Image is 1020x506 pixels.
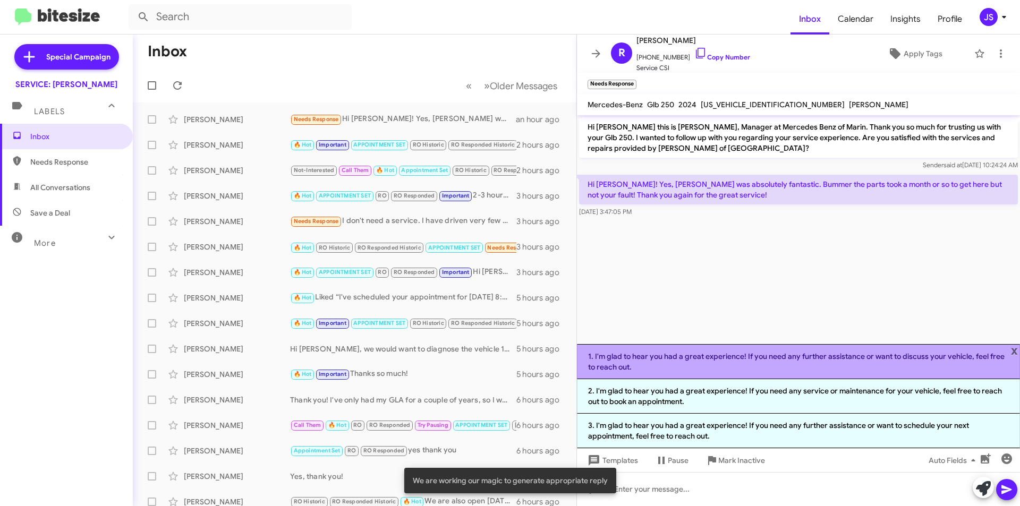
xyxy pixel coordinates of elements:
[668,451,688,470] span: Pause
[516,394,568,405] div: 6 hours ago
[413,475,608,486] span: We are working our magic to generate appropriate reply
[294,192,312,199] span: 🔥 Hot
[184,445,290,456] div: [PERSON_NAME]
[490,80,557,92] span: Older Messages
[378,192,386,199] span: RO
[30,131,121,142] span: Inbox
[401,167,448,174] span: Appointment Set
[294,294,312,301] span: 🔥 Hot
[184,344,290,354] div: [PERSON_NAME]
[516,369,568,380] div: 5 hours ago
[920,451,988,470] button: Auto Fields
[697,451,773,470] button: Mark Inactive
[494,167,557,174] span: RO Responded Historic
[294,320,312,327] span: 🔥 Hot
[460,75,478,97] button: Previous
[516,420,568,431] div: 6 hours ago
[636,34,750,47] span: [PERSON_NAME]
[882,4,929,35] span: Insights
[184,267,290,278] div: [PERSON_NAME]
[129,4,352,30] input: Search
[516,216,568,227] div: 3 hours ago
[678,100,696,109] span: 2024
[442,192,470,199] span: Important
[701,100,845,109] span: [US_VEHICLE_IDENTIFICATION_NUMBER]
[353,422,362,428] span: RO
[718,451,765,470] span: Mark Inactive
[516,165,568,176] div: 2 hours ago
[478,75,564,97] button: Next
[319,320,346,327] span: Important
[184,165,290,176] div: [PERSON_NAME]
[294,167,335,174] span: Not-Interested
[413,320,444,327] span: RO Historic
[30,157,121,167] span: Needs Response
[34,238,56,248] span: More
[290,266,516,278] div: Hi [PERSON_NAME], I can make an appointment for you with the 25% off for the alignment. What is a...
[971,8,1008,26] button: JS
[647,100,674,109] span: Glb 250
[980,8,998,26] div: JS
[358,244,421,251] span: RO Responded Historic
[588,100,643,109] span: Mercedes-Benz
[376,167,394,174] span: 🔥 Hot
[184,318,290,329] div: [PERSON_NAME]
[516,445,568,456] div: 6 hours ago
[923,161,1018,169] span: Sender [DATE] 10:24:24 AM
[319,141,346,148] span: Important
[294,141,312,148] span: 🔥 Hot
[418,422,448,428] span: Try Pausing
[184,293,290,303] div: [PERSON_NAME]
[342,167,369,174] span: Call Them
[184,191,290,201] div: [PERSON_NAME]
[319,269,371,276] span: APPOINTMENT SET
[34,107,65,116] span: Labels
[516,140,568,150] div: 2 hours ago
[148,43,187,60] h1: Inbox
[516,267,568,278] div: 3 hours ago
[184,140,290,150] div: [PERSON_NAME]
[636,47,750,63] span: [PHONE_NUMBER]
[943,161,962,169] span: said at
[353,320,405,327] span: APPOINTMENT SET
[516,318,568,329] div: 5 hours ago
[319,244,350,251] span: RO Historic
[516,344,568,354] div: 5 hours ago
[332,498,396,505] span: RO Responded Historic
[451,141,515,148] span: RO Responded Historic
[455,167,487,174] span: RO Historic
[394,192,435,199] span: RO Responded
[290,394,516,405] div: Thank you! I've only had my GLA for a couple of years, so I won't be looking for a new car for a ...
[294,422,321,428] span: Call Them
[328,422,346,428] span: 🔥 Hot
[15,79,117,90] div: SERVICE: [PERSON_NAME]
[369,422,410,428] span: RO Responded
[290,344,516,354] div: Hi [PERSON_NAME], we would want to diagnose the vehicle 1st to confirm. If the whole trans module...
[442,269,470,276] span: Important
[460,75,564,97] nav: Page navigation example
[516,293,568,303] div: 5 hours ago
[184,369,290,380] div: [PERSON_NAME]
[290,240,516,253] div: Inbound Call
[466,79,472,92] span: «
[618,45,625,62] span: R
[294,116,339,123] span: Needs Response
[849,100,908,109] span: [PERSON_NAME]
[290,317,516,329] div: Thank you though
[184,420,290,431] div: [PERSON_NAME]
[394,269,435,276] span: RO Responded
[290,291,516,304] div: Liked “I've scheduled your appointment for [DATE] 8:30 AM and noted your need for a loaner vehicl...
[484,79,490,92] span: »
[588,80,636,89] small: Needs Response
[294,447,341,454] span: Appointment Set
[694,53,750,61] a: Copy Number
[636,63,750,73] span: Service CSI
[577,414,1020,448] li: 3. I'm glad to hear you had a great experience! If you need any further assistance or want to sch...
[929,4,971,35] a: Profile
[363,447,404,454] span: RO Responded
[516,242,568,252] div: 3 hours ago
[929,451,980,470] span: Auto Fields
[516,191,568,201] div: 3 hours ago
[290,139,516,151] div: Thanks See you then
